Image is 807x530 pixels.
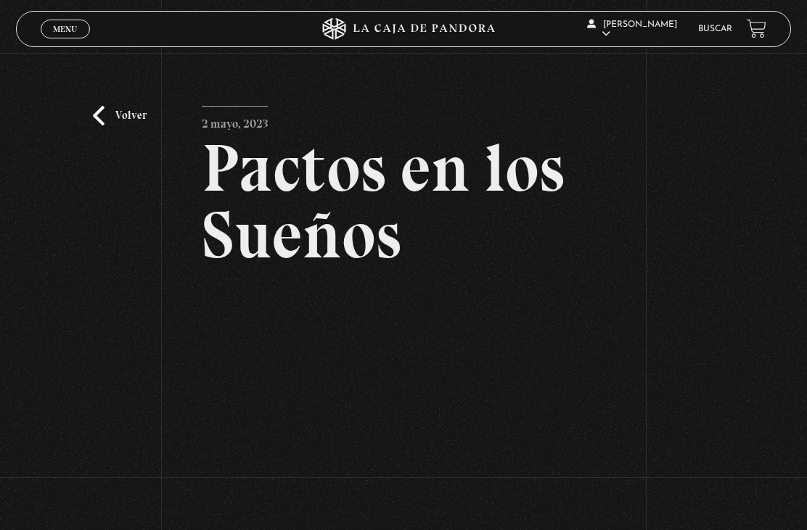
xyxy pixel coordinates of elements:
span: Cerrar [48,36,82,46]
a: Volver [93,106,147,125]
a: Buscar [698,25,732,33]
span: [PERSON_NAME] [587,20,677,38]
a: View your shopping cart [747,19,766,38]
span: Menu [53,25,77,33]
p: 2 mayo, 2023 [202,106,268,135]
h2: Pactos en los Sueños [202,135,605,268]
